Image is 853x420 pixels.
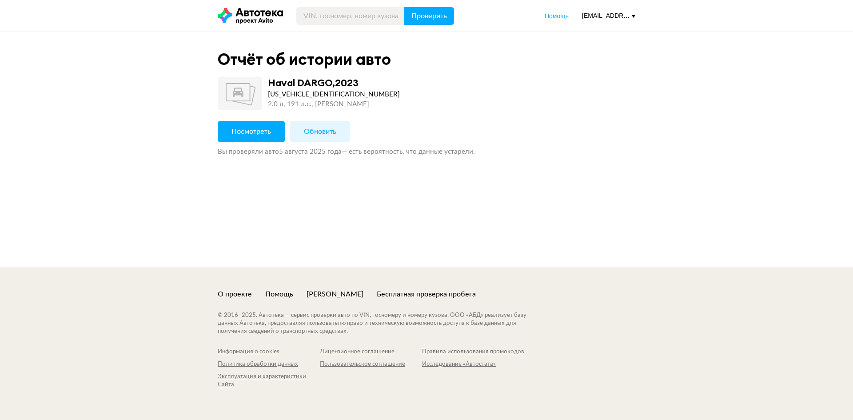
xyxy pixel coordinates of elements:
[268,90,400,100] div: [US_VEHICLE_IDENTIFICATION_NUMBER]
[304,128,336,135] span: Обновить
[218,121,285,142] button: Посмотреть
[422,360,524,368] a: Исследование «Автостата»
[218,360,320,368] a: Политика обработки данных
[422,348,524,356] a: Правила использования промокодов
[404,7,454,25] button: Проверить
[218,289,252,299] a: О проекте
[411,12,447,20] span: Проверить
[296,7,405,25] input: VIN, госномер, номер кузова
[231,128,271,135] span: Посмотреть
[265,289,293,299] a: Помощь
[377,289,476,299] a: Бесплатная проверка пробега
[307,289,363,299] a: [PERSON_NAME]
[218,148,635,156] div: Вы проверяли авто 5 августа 2025 года — есть вероятность, что данные устарели.
[268,77,359,88] div: Haval DARGO , 2023
[320,360,422,368] a: Пользовательское соглашение
[290,121,350,142] button: Обновить
[320,348,422,356] a: Лицензионное соглашение
[218,312,544,336] div: © 2016– 2025 . Автотека — сервис проверки авто по VIN, госномеру и номеру кузова. ООО «АБД» реали...
[218,348,320,356] a: Информация о cookies
[545,12,569,20] a: Помощь
[218,373,320,389] a: Эксплуатация и характеристики Сайта
[582,12,635,20] div: [EMAIL_ADDRESS][DOMAIN_NAME]
[218,50,391,69] div: Отчёт об истории авто
[268,100,400,109] div: 2.0 л, 191 л.c., [PERSON_NAME]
